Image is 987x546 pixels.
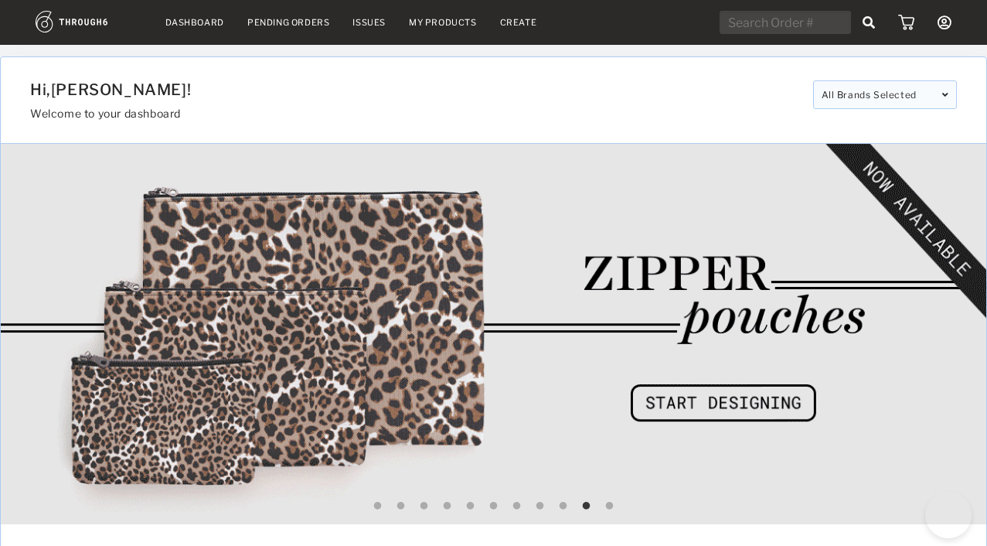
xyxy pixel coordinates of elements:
[352,17,386,28] a: Issues
[509,499,525,514] button: 7
[440,499,455,514] button: 4
[409,17,477,28] a: My Products
[579,499,594,514] button: 10
[165,17,224,28] a: Dashboard
[393,499,409,514] button: 2
[486,499,502,514] button: 6
[925,492,972,538] iframe: Toggle Customer Support
[370,499,386,514] button: 1
[1,144,987,524] img: 0cfa1dc6-cf4e-44e9-a24e-f15afd2188b5.gif
[533,499,548,514] button: 8
[417,499,432,514] button: 3
[500,17,537,28] a: Create
[36,11,142,32] img: logo.1c10ca64.svg
[720,11,851,34] input: Search Order #
[813,80,958,109] div: All Brands Selected
[30,107,801,120] h3: Welcome to your dashboard
[463,499,478,514] button: 5
[898,15,914,30] img: icon_cart.dab5cea1.svg
[602,499,618,514] button: 11
[30,80,801,99] h1: Hi, [PERSON_NAME] !
[556,499,571,514] button: 9
[247,17,329,28] a: Pending Orders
